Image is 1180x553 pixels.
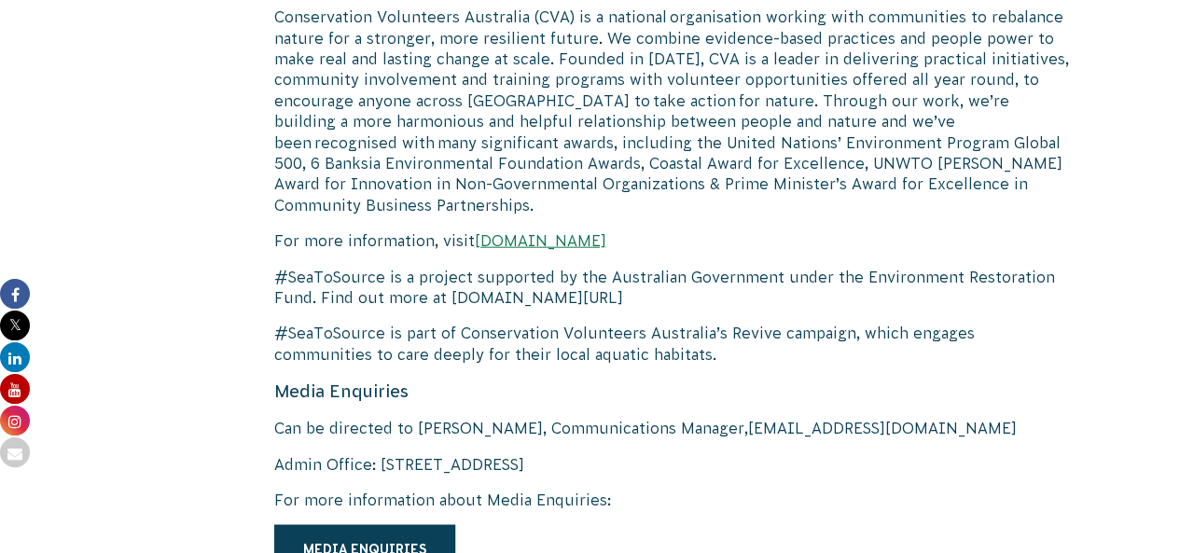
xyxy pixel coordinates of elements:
[274,323,1075,365] p: #SeaToSource is part of Conservation Volunteers Australia’s Revive campaign, which engages commun...
[274,267,1075,309] p: #SeaToSource is a project supported by the Australian Government under the Environment Restoratio...
[274,230,1075,251] p: For more information, visit
[274,454,1075,475] p: Admin Office: [STREET_ADDRESS]
[274,418,1075,438] p: Can be directed to [PERSON_NAME], Communications Manager, [EMAIL_ADDRESS][DOMAIN_NAME]
[274,490,1075,510] p: For more information about Media Enquiries:
[475,232,606,249] a: [DOMAIN_NAME]
[274,380,1075,403] h6: Media Enquiries
[274,7,1075,215] p: Conservation Volunteers Australia (CVA) is a national organisation working with communities to re...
